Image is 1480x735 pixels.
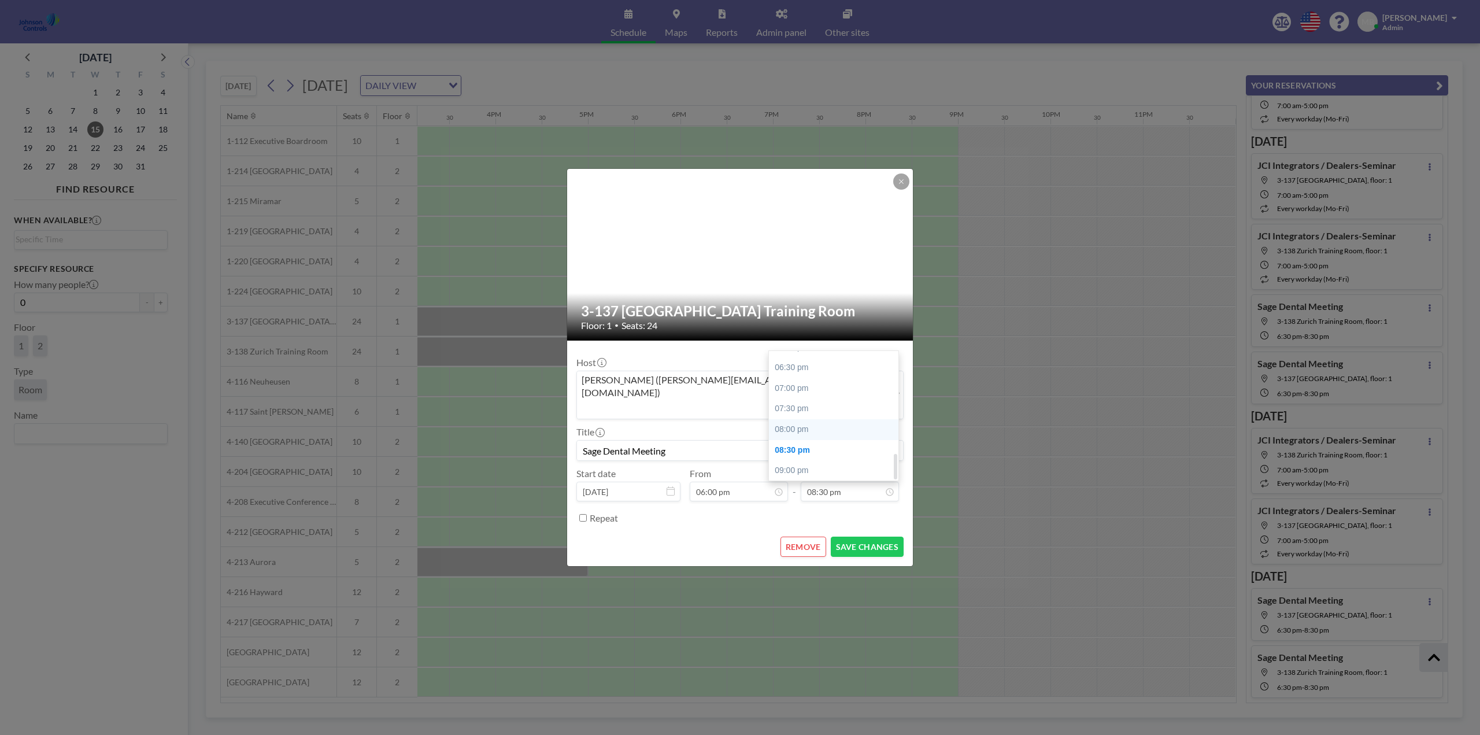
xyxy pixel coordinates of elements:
[793,472,796,497] span: -
[769,419,904,440] div: 08:00 pm
[577,441,903,460] input: (No title)
[769,398,904,419] div: 07:30 pm
[615,321,619,330] span: •
[576,357,605,368] label: Host
[576,468,616,479] label: Start date
[769,440,904,461] div: 08:30 pm
[576,426,604,438] label: Title
[769,378,904,399] div: 07:00 pm
[690,468,711,479] label: From
[579,374,883,400] span: [PERSON_NAME] ([PERSON_NAME][EMAIL_ADDRESS][PERSON_NAME][DOMAIN_NAME])
[831,537,904,557] button: SAVE CHANGES
[621,320,657,331] span: Seats: 24
[577,371,903,419] div: Search for option
[769,357,904,378] div: 06:30 pm
[780,537,826,557] button: REMOVE
[581,302,900,320] h2: 3-137 [GEOGRAPHIC_DATA] Training Room
[590,512,618,524] label: Repeat
[769,460,904,481] div: 09:00 pm
[581,320,612,331] span: Floor: 1
[578,401,884,416] input: Search for option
